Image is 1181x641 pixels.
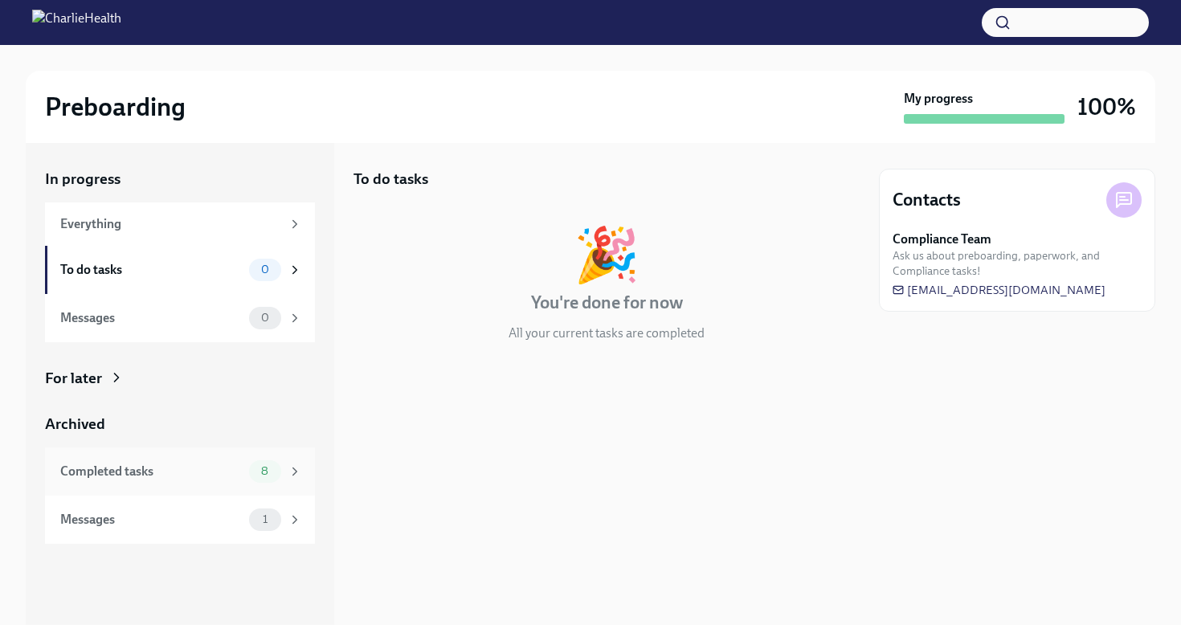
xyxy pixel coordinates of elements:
a: To do tasks0 [45,246,315,294]
p: All your current tasks are completed [509,325,705,342]
div: Messages [60,511,243,529]
span: 0 [251,312,279,324]
h3: 100% [1077,92,1136,121]
h2: Preboarding [45,91,186,123]
a: Everything [45,202,315,246]
h5: To do tasks [353,169,428,190]
span: Ask us about preboarding, paperwork, and Compliance tasks! [893,248,1142,279]
div: Completed tasks [60,463,243,480]
strong: Compliance Team [893,231,991,248]
span: 0 [251,263,279,276]
a: Messages1 [45,496,315,544]
span: 8 [251,465,278,477]
span: 1 [253,513,277,525]
div: To do tasks [60,261,243,279]
a: Archived [45,414,315,435]
div: For later [45,368,102,389]
div: Messages [60,309,243,327]
a: [EMAIL_ADDRESS][DOMAIN_NAME] [893,282,1105,298]
a: Completed tasks8 [45,447,315,496]
div: 🎉 [574,228,640,281]
h4: You're done for now [531,291,683,315]
img: CharlieHealth [32,10,121,35]
div: Everything [60,215,281,233]
h4: Contacts [893,188,961,212]
strong: My progress [904,90,973,108]
a: In progress [45,169,315,190]
a: Messages0 [45,294,315,342]
a: For later [45,368,315,389]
